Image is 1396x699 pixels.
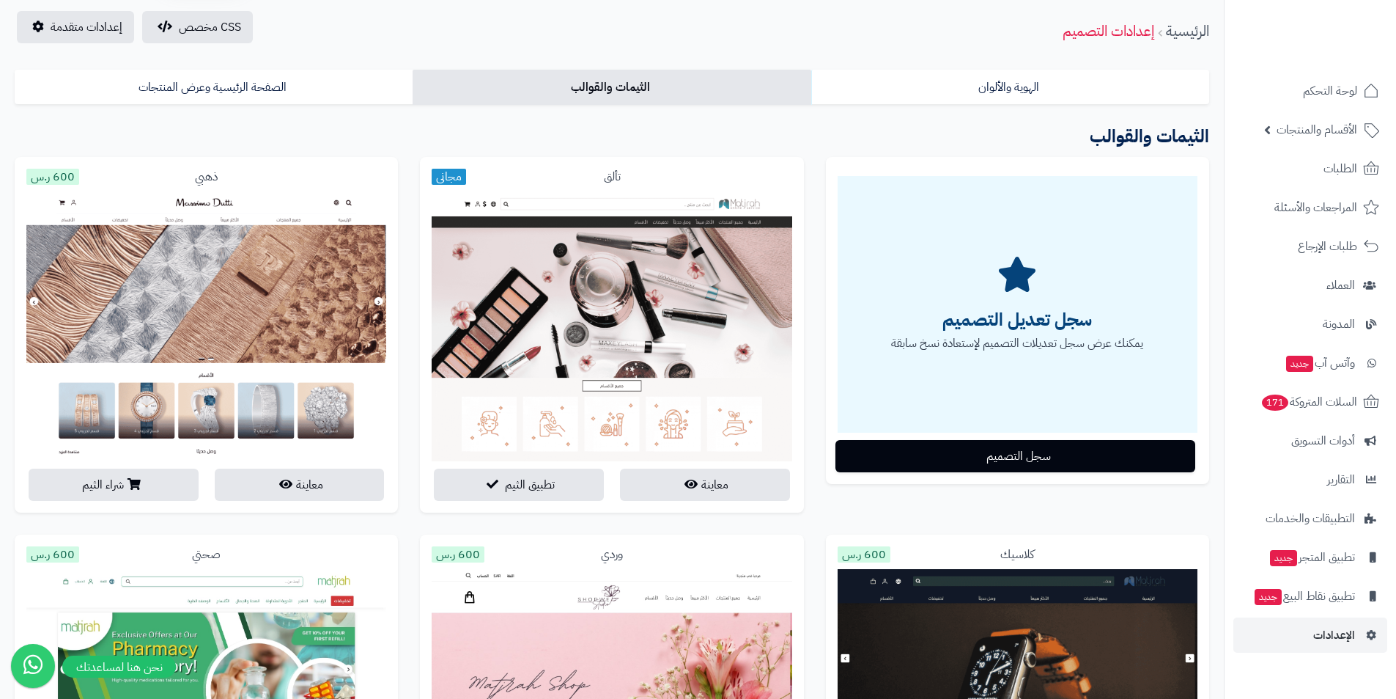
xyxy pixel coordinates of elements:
div: تألق [432,169,791,186]
div: كلاسيك [838,546,1197,563]
a: تطبيق نقاط البيعجديد [1233,579,1387,614]
img: logo-2.png [1296,26,1382,56]
div: وردي [432,546,791,563]
span: جديد [1270,550,1297,566]
span: جديد [1286,356,1313,372]
a: وآتس آبجديد [1233,345,1387,381]
span: تطبيق نقاط البيع [1253,586,1355,607]
button: شراء الثيم [29,469,199,501]
span: السلات المتروكة [1260,392,1357,412]
span: CSS مخصص [179,18,241,36]
span: أدوات التسويق [1291,431,1355,451]
span: جديد [1255,589,1282,605]
a: التطبيقات والخدمات [1233,501,1387,536]
h3: الثيمات والقوالب [15,122,1209,152]
a: السلات المتروكة171 [1233,384,1387,420]
a: أدوات التسويق [1233,423,1387,458]
span: المراجعات والأسئلة [1274,197,1357,218]
span: التقارير [1327,469,1355,490]
span: مجاني [432,169,466,185]
a: الهوية والألوان [811,70,1209,105]
span: 171 [1261,394,1289,411]
a: إعدادات التصميم [1063,20,1154,42]
a: الثيمات والقوالب [413,70,810,105]
span: 600 ر.س [432,546,484,563]
span: طلبات الإرجاع [1298,236,1357,257]
span: 600 ر.س [26,169,79,185]
a: الإعدادات [1233,618,1387,653]
a: العملاء [1233,268,1387,303]
a: التقارير [1233,462,1387,497]
span: تطبيق المتجر [1268,547,1355,568]
a: إعدادات متقدمة [17,11,134,43]
span: العملاء [1326,275,1355,296]
h2: سجل تعديل التصميم [838,305,1197,335]
a: الصفحة الرئيسية وعرض المنتجات [15,70,413,105]
span: 600 ر.س [838,546,890,563]
button: معاينة [215,469,385,501]
span: لوحة التحكم [1303,81,1357,101]
a: الطلبات [1233,151,1387,186]
a: المراجعات والأسئلة [1233,190,1387,225]
span: 600 ر.س [26,546,79,563]
span: الأقسام والمنتجات [1277,120,1357,140]
a: تطبيق المتجرجديد [1233,540,1387,575]
span: وآتس آب [1285,353,1355,373]
span: المدونة [1323,314,1355,334]
button: معاينة [620,469,790,501]
button: تطبيق الثيم [434,469,604,501]
div: ذهبي [26,169,386,186]
button: سجل التصميم [835,440,1195,472]
span: التطبيقات والخدمات [1266,508,1355,529]
div: صحتي [26,546,386,563]
span: إعدادات متقدمة [51,18,122,36]
span: الإعدادات [1313,625,1355,645]
button: CSS مخصص [142,11,253,43]
a: المدونة [1233,307,1387,342]
a: لوحة التحكم [1233,73,1387,109]
span: تطبيق الثيم [505,476,555,494]
div: يمكنك عرض سجل تعديلات التصميم لإستعادة نسخ سابقة [838,176,1197,433]
a: الرئيسية [1166,20,1209,42]
span: الطلبات [1323,158,1357,179]
a: طلبات الإرجاع [1233,229,1387,264]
